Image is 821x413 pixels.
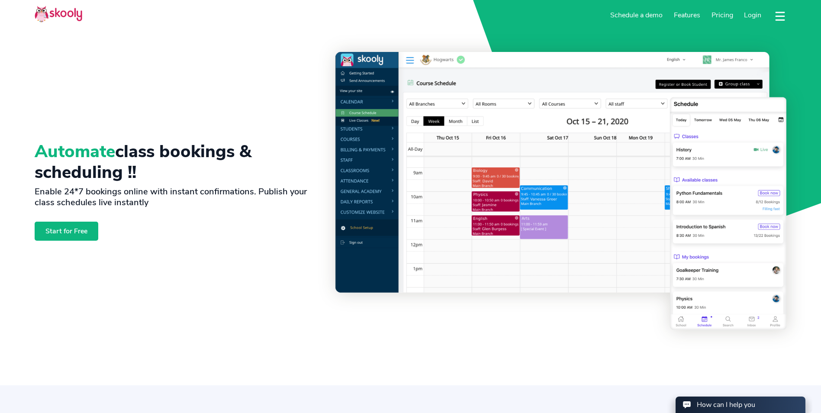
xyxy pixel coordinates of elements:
a: Start for Free [35,222,98,240]
h1: class bookings & scheduling !! [35,141,322,183]
a: Pricing [706,8,739,22]
button: dropdown menu [774,6,786,26]
a: Login [738,8,767,22]
img: Skooly [35,6,82,23]
span: Login [744,10,761,20]
a: Schedule a demo [605,8,669,22]
img: Class Scheduling, Booking System & Software - <span class='notranslate'>Skooly | Try for Free [335,52,786,330]
h2: Enable 24*7 bookings online with instant confirmations. Publish your class schedules live instantly [35,186,322,208]
span: Automate [35,140,115,163]
span: Pricing [712,10,733,20]
a: Features [668,8,706,22]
